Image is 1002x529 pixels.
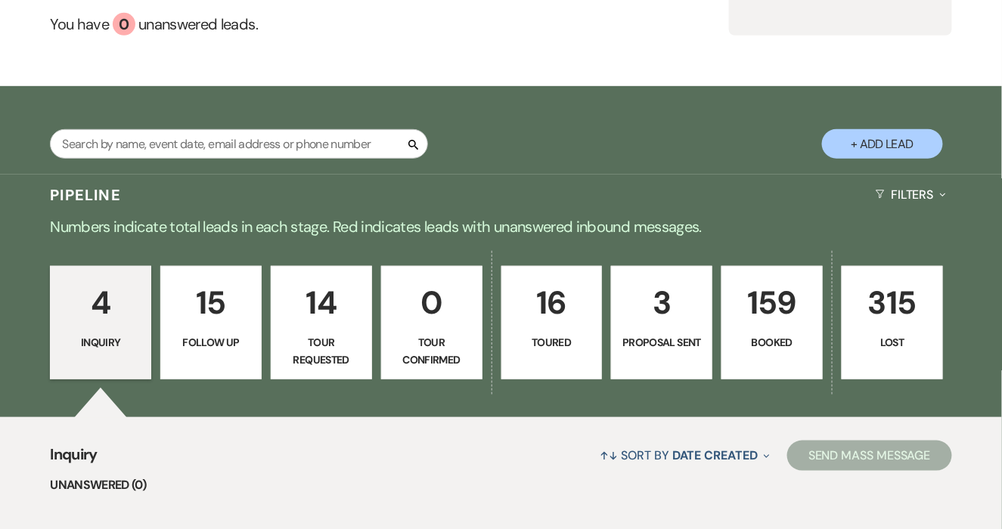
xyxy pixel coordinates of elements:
a: 16Toured [501,266,603,379]
div: 0 [113,13,135,36]
a: 315Lost [842,266,943,379]
a: You have 0 unanswered leads. [50,13,728,36]
a: 4Inquiry [50,266,151,379]
p: 159 [731,277,813,328]
p: Tour Requested [281,334,362,368]
p: Toured [511,334,593,351]
span: Date Created [672,447,758,463]
p: Follow Up [170,334,252,351]
a: 0Tour Confirmed [381,266,482,379]
p: 14 [281,277,362,328]
a: 15Follow Up [160,266,262,379]
p: 15 [170,277,252,328]
p: Proposal Sent [621,334,703,351]
button: Send Mass Message [787,441,952,471]
p: Booked [731,334,813,351]
p: 3 [621,277,703,328]
p: Tour Confirmed [391,334,473,368]
p: 4 [60,277,141,328]
p: Inquiry [60,334,141,351]
h3: Pipeline [50,184,121,206]
input: Search by name, event date, email address or phone number [50,129,428,159]
a: 159Booked [721,266,823,379]
a: 3Proposal Sent [611,266,712,379]
span: Inquiry [50,443,98,475]
p: Lost [852,334,933,351]
span: ↑↓ [600,447,619,463]
p: 16 [511,277,593,328]
button: + Add Lead [822,129,943,159]
button: Sort By Date Created [594,435,776,475]
p: 315 [852,277,933,328]
button: Filters [870,175,952,215]
p: 0 [391,277,473,328]
a: 14Tour Requested [271,266,372,379]
li: Unanswered (0) [50,475,952,495]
